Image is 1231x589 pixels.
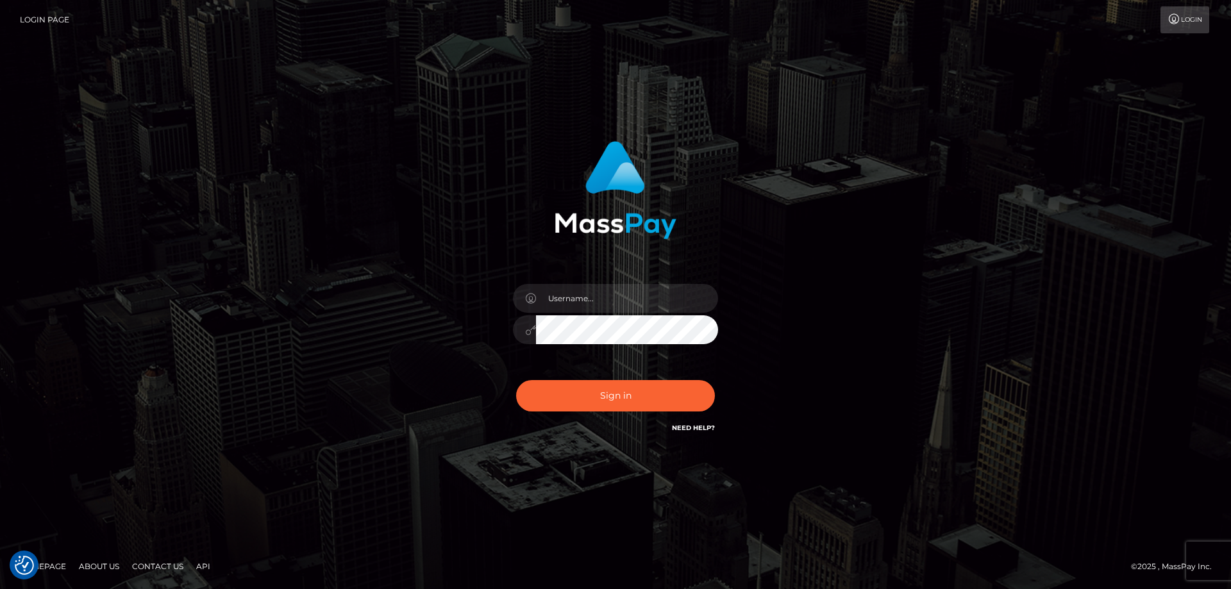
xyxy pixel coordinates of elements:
[536,284,718,313] input: Username...
[15,556,34,575] img: Revisit consent button
[15,556,34,575] button: Consent Preferences
[74,556,124,576] a: About Us
[1160,6,1209,33] a: Login
[20,6,69,33] a: Login Page
[127,556,188,576] a: Contact Us
[1131,560,1221,574] div: © 2025 , MassPay Inc.
[555,141,676,239] img: MassPay Login
[14,556,71,576] a: Homepage
[191,556,215,576] a: API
